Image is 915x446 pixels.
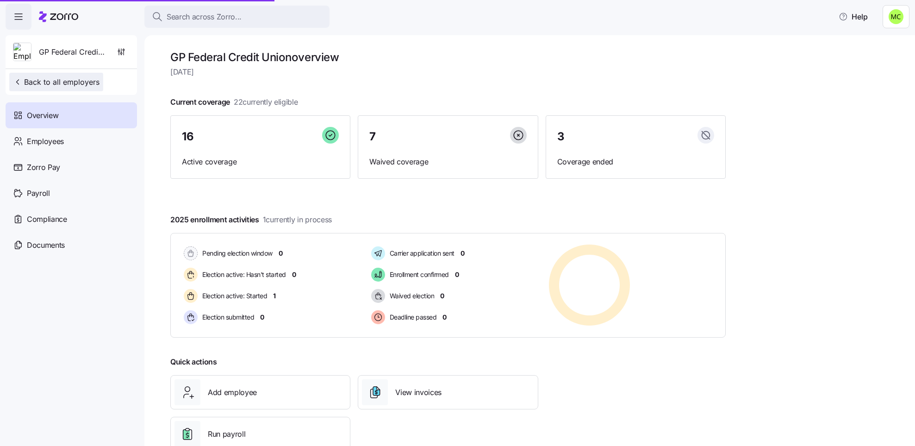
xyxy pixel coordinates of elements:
[208,428,245,440] span: Run payroll
[369,131,376,142] span: 7
[395,387,442,398] span: View invoices
[6,128,137,154] a: Employees
[27,136,64,147] span: Employees
[461,249,465,258] span: 0
[6,180,137,206] a: Payroll
[170,50,726,64] h1: GP Federal Credit Union overview
[6,232,137,258] a: Documents
[263,214,332,226] span: 1 currently in process
[273,291,276,301] span: 1
[292,270,296,279] span: 0
[27,188,50,199] span: Payroll
[170,356,217,368] span: Quick actions
[170,96,298,108] span: Current coverage
[260,313,264,322] span: 0
[199,291,267,301] span: Election active: Started
[199,249,273,258] span: Pending election window
[387,249,454,258] span: Carrier application sent
[170,66,726,78] span: [DATE]
[27,162,60,173] span: Zorro Pay
[27,239,65,251] span: Documents
[199,313,254,322] span: Election submitted
[440,291,444,301] span: 0
[208,387,257,398] span: Add employee
[6,102,137,128] a: Overview
[9,73,103,91] button: Back to all employers
[27,110,58,121] span: Overview
[557,131,565,142] span: 3
[6,154,137,180] a: Zorro Pay
[455,270,459,279] span: 0
[167,11,242,23] span: Search across Zorro...
[199,270,286,279] span: Election active: Hasn't started
[13,76,100,88] span: Back to all employers
[144,6,330,28] button: Search across Zorro...
[839,11,868,22] span: Help
[387,313,437,322] span: Deadline passed
[182,131,193,142] span: 16
[369,156,526,168] span: Waived coverage
[387,291,435,301] span: Waived election
[39,46,106,58] span: GP Federal Credit Union
[831,7,875,26] button: Help
[889,9,903,24] img: fb6fbd1e9160ef83da3948286d18e3ea
[6,206,137,232] a: Compliance
[442,313,447,322] span: 0
[387,270,449,279] span: Enrollment confirmed
[557,156,714,168] span: Coverage ended
[234,96,298,108] span: 22 currently eligible
[27,214,67,225] span: Compliance
[170,214,332,226] span: 2025 enrollment activities
[13,43,31,62] img: Employer logo
[279,249,283,258] span: 0
[182,156,339,168] span: Active coverage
